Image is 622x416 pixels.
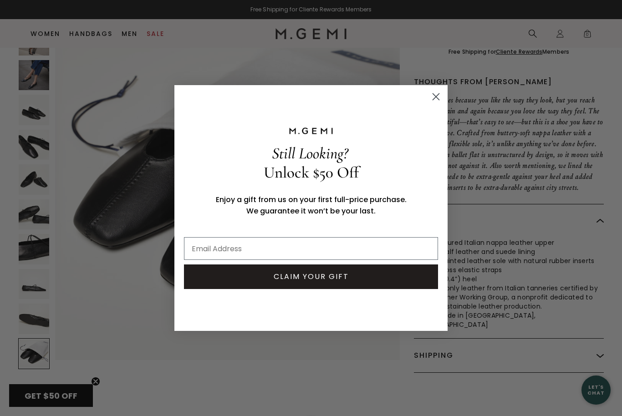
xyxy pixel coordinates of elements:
[264,163,359,182] span: Unlock $50 Off
[184,264,438,289] button: CLAIM YOUR GIFT
[288,127,334,135] img: M.GEMI
[216,194,407,216] span: Enjoy a gift from us on your first full-price purchase. We guarantee it won’t be your last.
[428,89,444,105] button: Close dialog
[184,237,438,260] input: Email Address
[272,144,348,163] span: Still Looking?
